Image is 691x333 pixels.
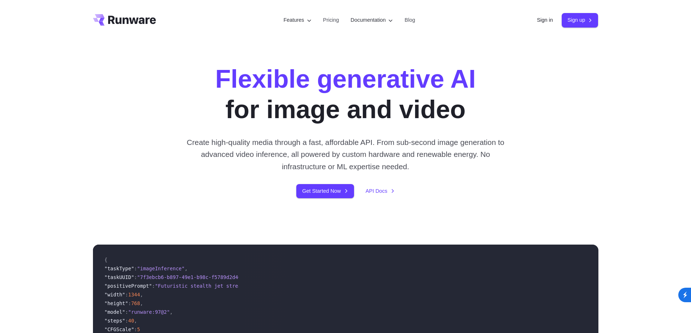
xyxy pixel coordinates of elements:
[105,257,107,263] span: {
[131,300,140,306] span: 768
[93,14,156,26] a: Go to /
[351,16,393,24] label: Documentation
[128,292,140,297] span: 1344
[105,283,152,289] span: "positivePrompt"
[215,65,476,93] strong: Flexible generative AI
[215,64,476,125] h1: for image and video
[128,300,131,306] span: :
[134,326,137,332] span: :
[105,274,134,280] span: "taskUUID"
[105,326,134,332] span: "CFGScale"
[125,292,128,297] span: :
[155,283,426,289] span: "Futuristic stealth jet streaking through a neon-lit cityscape with glowing purple exhaust"
[128,318,134,324] span: 40
[105,300,128,306] span: "height"
[134,318,137,324] span: ,
[125,318,128,324] span: :
[184,266,187,271] span: ,
[323,16,339,24] a: Pricing
[184,136,507,172] p: Create high-quality media through a fast, affordable API. From sub-second image generation to adv...
[296,184,354,198] a: Get Started Now
[366,187,395,195] a: API Docs
[137,326,140,332] span: 5
[140,292,143,297] span: ,
[562,13,598,27] a: Sign up
[137,274,250,280] span: "7f3ebcb6-b897-49e1-b98c-f5789d2d40d7"
[125,309,128,315] span: :
[105,318,125,324] span: "steps"
[105,309,125,315] span: "model"
[537,16,553,24] a: Sign in
[105,266,134,271] span: "taskType"
[405,16,415,24] a: Blog
[170,309,173,315] span: ,
[134,266,137,271] span: :
[140,300,143,306] span: ,
[134,274,137,280] span: :
[152,283,155,289] span: :
[128,309,170,315] span: "runware:97@2"
[284,16,312,24] label: Features
[105,292,125,297] span: "width"
[137,266,185,271] span: "imageInference"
